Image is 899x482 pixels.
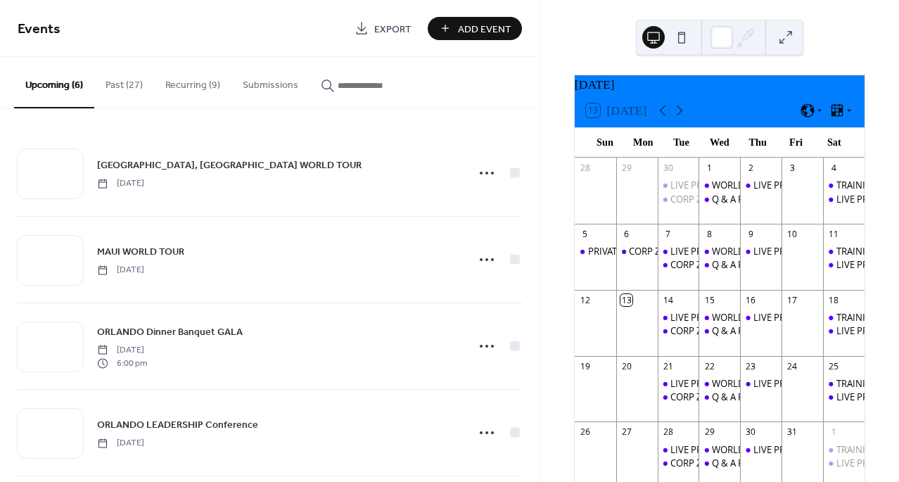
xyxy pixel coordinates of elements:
[670,193,725,205] div: CORP ZOOM
[575,75,865,94] div: [DATE]
[745,228,757,240] div: 9
[97,357,147,369] span: 6:00 pm
[823,193,865,205] div: LIVE PRICING DEMO w/LIVE STORIES!
[658,324,699,337] div: CORP ZOOM
[753,377,843,390] div: LIVE PRICING DEMO!
[823,179,865,191] div: TRAINING
[836,311,879,324] div: TRAINING
[658,179,699,191] div: LIVE PRICING DEMO!
[745,294,757,306] div: 16
[823,324,865,337] div: LIVE PRICING DEMO w/LIVE STORIES!
[94,57,154,107] button: Past (27)
[828,294,840,306] div: 18
[658,193,699,205] div: CORP ZOOM
[658,245,699,258] div: LIVE PRICING DEMO!
[579,360,591,372] div: 19
[745,360,757,372] div: 23
[699,258,740,271] div: Q & A PLUS UPDATES & TRAINING
[712,377,801,390] div: WORLD TOUR [DATE]
[97,243,184,260] a: MAUI WORLD TOUR
[575,245,616,258] div: PRIVATE Team Training
[836,377,879,390] div: TRAINING
[745,426,757,438] div: 30
[712,391,856,403] div: Q & A PLUS UPDATES & TRAINING
[588,245,682,258] div: PRIVATE Team Training
[670,377,760,390] div: LIVE PRICING DEMO!
[97,344,147,357] span: [DATE]
[745,162,757,174] div: 2
[823,311,865,324] div: TRAINING
[712,193,856,205] div: Q & A PLUS UPDATES & TRAINING
[154,57,231,107] button: Recurring (9)
[712,245,801,258] div: WORLD TOUR [DATE]
[670,324,725,337] div: CORP ZOOM
[620,360,632,372] div: 20
[740,179,782,191] div: LIVE PRICING DEMO!
[620,162,632,174] div: 29
[629,245,710,258] div: CORP Zoom w/CEO
[670,179,760,191] div: LIVE PRICING DEMO!
[699,324,740,337] div: Q & A PLUS UPDATES & TRAINING
[658,457,699,469] div: CORP ZOOM
[662,228,674,240] div: 7
[836,179,879,191] div: TRAINING
[712,179,801,191] div: WORLD TOUR [DATE]
[699,457,740,469] div: Q & A PLUS UPDATES & TRAINING
[97,264,144,277] span: [DATE]
[428,17,522,40] a: Add Event
[579,426,591,438] div: 26
[823,258,865,271] div: LIVE PRICING DEMO w/LIVE STORIES!
[823,443,865,456] div: TRAINING
[712,324,856,337] div: Q & A PLUS UPDATES & TRAINING
[828,228,840,240] div: 11
[97,437,144,450] span: [DATE]
[712,457,856,469] div: Q & A PLUS UPDATES & TRAINING
[662,426,674,438] div: 28
[97,418,258,433] span: ORLANDO LEADERSHIP Conference
[579,162,591,174] div: 28
[620,228,632,240] div: 6
[97,157,362,173] a: [GEOGRAPHIC_DATA], [GEOGRAPHIC_DATA] WORLD TOUR
[658,391,699,403] div: CORP ZOOM
[703,426,715,438] div: 29
[815,128,853,157] div: Sat
[624,128,662,157] div: Mon
[753,443,843,456] div: LIVE PRICING DEMO!
[620,426,632,438] div: 27
[670,311,760,324] div: LIVE PRICING DEMO!
[97,177,144,190] span: [DATE]
[740,377,782,390] div: LIVE PRICING DEMO!
[823,391,865,403] div: LIVE PRICING DEMO w/LIVE STORIES!
[658,377,699,390] div: LIVE PRICING DEMO!
[712,443,801,456] div: WORLD TOUR [DATE]
[699,179,740,191] div: WORLD TOUR WEDNESDAY
[786,294,798,306] div: 17
[658,443,699,456] div: LIVE PRICING DEMO!
[740,245,782,258] div: LIVE PRICING DEMO!
[458,22,511,37] span: Add Event
[699,193,740,205] div: Q & A PLUS UPDATES & TRAINING
[739,128,777,157] div: Thu
[740,443,782,456] div: LIVE PRICING DEMO!
[828,426,840,438] div: 1
[344,17,422,40] a: Export
[231,57,310,107] button: Submissions
[823,377,865,390] div: TRAINING
[670,245,760,258] div: LIVE PRICING DEMO!
[662,360,674,372] div: 21
[753,245,843,258] div: LIVE PRICING DEMO!
[699,311,740,324] div: WORLD TOUR WEDNESDAY
[670,258,725,271] div: CORP ZOOM
[699,377,740,390] div: WORLD TOUR WEDNESDAY
[703,360,715,372] div: 22
[658,311,699,324] div: LIVE PRICING DEMO!
[699,245,740,258] div: WORLD TOUR WEDNESDAY
[828,162,840,174] div: 4
[616,245,658,258] div: CORP Zoom w/CEO
[670,443,760,456] div: LIVE PRICING DEMO!
[712,258,856,271] div: Q & A PLUS UPDATES & TRAINING
[786,228,798,240] div: 10
[823,245,865,258] div: TRAINING
[97,325,243,340] span: ORLANDO Dinner Banquet GALA
[703,294,715,306] div: 15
